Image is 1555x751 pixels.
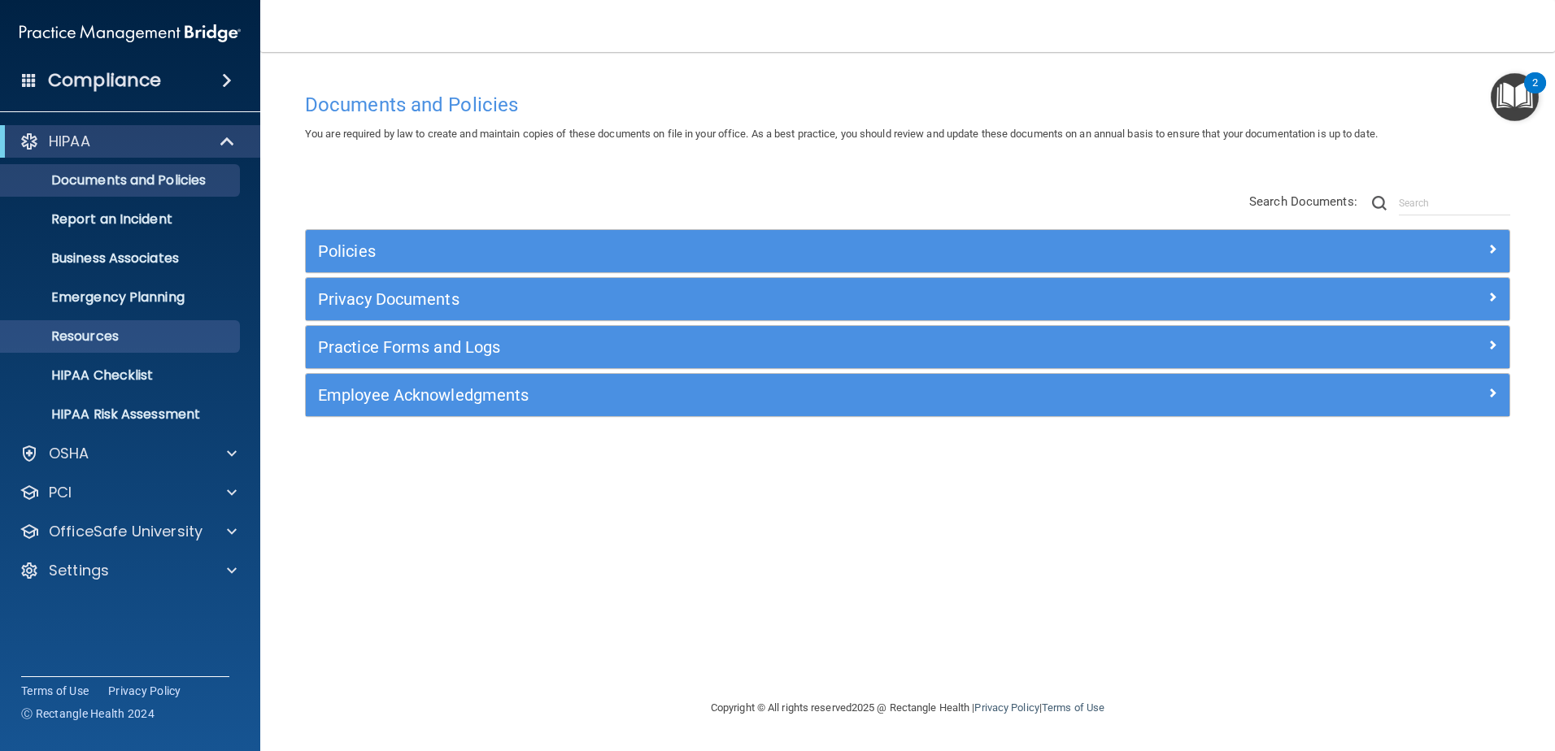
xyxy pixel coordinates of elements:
a: Terms of Use [1042,701,1104,714]
p: OSHA [49,444,89,463]
a: OSHA [20,444,237,463]
span: Search Documents: [1249,194,1357,209]
h5: Practice Forms and Logs [318,338,1196,356]
button: Open Resource Center, 2 new notifications [1491,73,1539,121]
p: Report an Incident [11,211,233,228]
p: Resources [11,328,233,345]
input: Search [1399,191,1510,215]
a: PCI [20,483,237,502]
img: ic-search.3b580494.png [1372,196,1387,211]
a: Privacy Policy [108,683,181,699]
img: PMB logo [20,17,241,50]
a: Practice Forms and Logs [318,334,1497,360]
p: Settings [49,561,109,580]
a: Employee Acknowledgments [318,382,1497,408]
h5: Employee Acknowledgments [318,386,1196,404]
a: HIPAA [20,132,236,151]
h4: Compliance [48,69,161,92]
a: OfficeSafe University [20,522,237,541]
a: Settings [20,561,237,580]
p: HIPAA Risk Assessment [11,406,233,423]
a: Privacy Policy [974,701,1039,714]
span: Ⓒ Rectangle Health 2024 [21,705,155,722]
p: Emergency Planning [11,289,233,306]
h5: Privacy Documents [318,290,1196,308]
p: Business Associates [11,250,233,267]
div: 2 [1532,83,1538,104]
h5: Policies [318,242,1196,260]
p: OfficeSafe University [49,522,203,541]
a: Policies [318,238,1497,264]
a: Terms of Use [21,683,89,699]
p: HIPAA Checklist [11,367,233,384]
p: Documents and Policies [11,172,233,189]
p: PCI [49,483,72,502]
a: Privacy Documents [318,286,1497,312]
div: Copyright © All rights reserved 2025 @ Rectangle Health | | [611,682,1204,734]
p: HIPAA [49,132,90,151]
span: You are required by law to create and maintain copies of these documents on file in your office. ... [305,128,1378,140]
h4: Documents and Policies [305,94,1510,115]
